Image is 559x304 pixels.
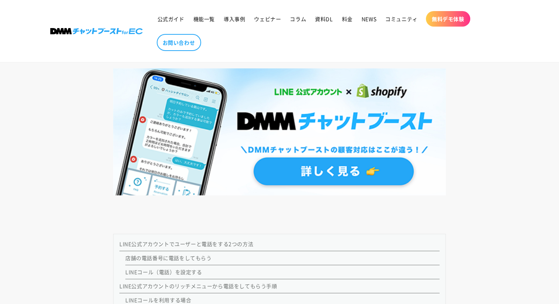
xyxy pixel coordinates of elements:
[125,254,212,262] a: 店舗の電話番号に電話をしてもらう
[432,16,464,22] span: 無料デモ体験
[311,11,337,27] a: 資料DL
[250,11,285,27] a: ウェビナー
[50,28,143,34] img: 株式会社DMM Boost
[113,68,446,195] img: DMMチャットブーストforEC
[285,11,311,27] a: コラム
[385,16,418,22] span: コミュニティ
[342,16,353,22] span: 料金
[157,34,201,51] a: お問い合わせ
[157,16,184,22] span: 公式ガイド
[224,16,245,22] span: 導入事例
[315,16,333,22] span: 資料DL
[153,11,189,27] a: 公式ガイド
[381,11,422,27] a: コミュニティ
[119,282,277,290] a: LINE公式アカウントのリッチメニューから電話をしてもらう手順
[125,268,202,276] a: LINEコール（電話）を設定する
[219,11,250,27] a: 導入事例
[254,16,281,22] span: ウェビナー
[189,11,219,27] a: 機能一覧
[193,16,215,22] span: 機能一覧
[119,240,253,247] a: LINE公式アカウントでユーザーと電話をする2つの方法
[362,16,376,22] span: NEWS
[290,16,306,22] span: コラム
[163,39,195,46] span: お問い合わせ
[426,11,470,27] a: 無料デモ体験
[125,296,191,304] a: LINEコールを利用する場合
[338,11,357,27] a: 料金
[357,11,381,27] a: NEWS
